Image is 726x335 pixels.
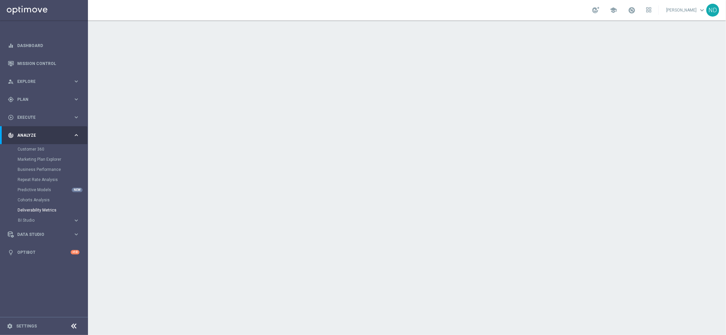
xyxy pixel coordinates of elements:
[18,215,87,225] div: BI Studio
[17,232,73,237] span: Data Studio
[18,187,70,193] a: Predictive Models
[18,185,87,195] div: Predictive Models
[73,114,80,120] i: keyboard_arrow_right
[8,96,73,103] div: Plan
[8,79,14,85] i: person_search
[18,167,70,172] a: Business Performance
[7,43,80,48] button: equalizer Dashboard
[8,132,73,138] div: Analyze
[8,231,73,238] div: Data Studio
[17,37,80,54] a: Dashboard
[7,133,80,138] button: track_changes Analyze keyboard_arrow_right
[8,114,73,120] div: Execute
[73,78,80,85] i: keyboard_arrow_right
[73,132,80,138] i: keyboard_arrow_right
[706,4,719,17] div: ND
[8,79,73,85] div: Explore
[8,114,14,120] i: play_circle_outline
[7,97,80,102] button: gps_fixed Plan keyboard_arrow_right
[18,157,70,162] a: Marketing Plan Explorer
[8,243,80,261] div: Optibot
[18,177,70,182] a: Repeat Rate Analysis
[8,132,14,138] i: track_changes
[18,175,87,185] div: Repeat Rate Analysis
[18,144,87,154] div: Customer 360
[18,147,70,152] a: Customer 360
[7,115,80,120] button: play_circle_outline Execute keyboard_arrow_right
[18,164,87,175] div: Business Performance
[7,232,80,237] button: Data Studio keyboard_arrow_right
[18,218,73,222] div: BI Studio
[18,218,80,223] button: BI Studio keyboard_arrow_right
[8,43,14,49] i: equalizer
[18,218,66,222] span: BI Studio
[72,188,83,192] div: NEW
[18,207,70,213] a: Deliverability Metrics
[17,80,73,84] span: Explore
[73,96,80,103] i: keyboard_arrow_right
[73,231,80,238] i: keyboard_arrow_right
[665,5,706,15] a: [PERSON_NAME]keyboard_arrow_down
[8,249,14,255] i: lightbulb
[71,250,80,254] div: +10
[18,195,87,205] div: Cohorts Analysis
[73,217,80,224] i: keyboard_arrow_right
[17,133,73,137] span: Analyze
[18,205,87,215] div: Deliverability Metrics
[8,96,14,103] i: gps_fixed
[7,323,13,329] i: settings
[8,37,80,54] div: Dashboard
[7,79,80,84] button: person_search Explore keyboard_arrow_right
[16,324,37,328] a: Settings
[17,54,80,72] a: Mission Control
[17,97,73,102] span: Plan
[18,154,87,164] div: Marketing Plan Explorer
[698,6,706,14] span: keyboard_arrow_down
[7,250,80,255] button: lightbulb Optibot +10
[17,115,73,119] span: Execute
[18,197,70,203] a: Cohorts Analysis
[7,61,80,66] button: Mission Control
[610,6,617,14] span: school
[8,54,80,72] div: Mission Control
[17,243,71,261] a: Optibot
